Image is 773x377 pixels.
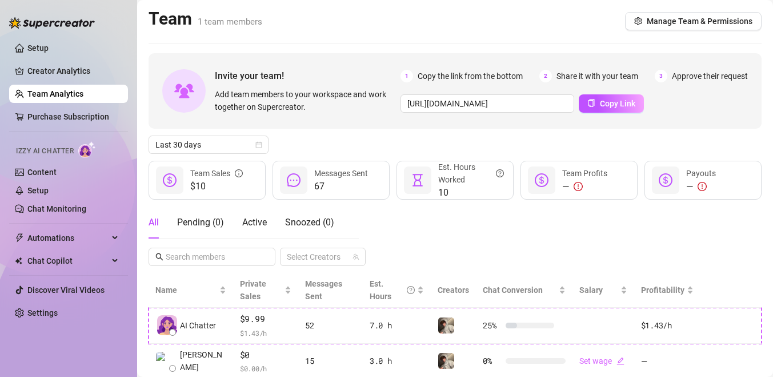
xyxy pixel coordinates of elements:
[496,161,504,186] span: question-circle
[240,348,291,362] span: $0
[431,273,476,308] th: Creators
[180,348,226,374] span: [PERSON_NAME]
[78,141,96,158] img: AI Chatter
[579,285,603,295] span: Salary
[734,338,762,366] iframe: Intercom live chat
[438,186,504,200] span: 10
[370,319,424,332] div: 7.0 h
[634,17,642,25] span: setting
[438,318,454,334] img: Reece
[411,173,424,187] span: hourglass
[616,357,624,365] span: edit
[579,94,644,113] button: Copy Link
[287,173,301,187] span: message
[163,173,177,187] span: dollar-circle
[190,167,243,180] div: Team Sales
[15,257,22,265] img: Chat Copilot
[314,180,368,193] span: 67
[562,180,607,193] div: —
[240,312,291,326] span: $9.99
[149,216,159,229] div: All
[562,169,607,178] span: Team Profits
[600,99,635,108] span: Copy Link
[305,355,356,367] div: 15
[27,229,109,247] span: Automations
[587,99,595,107] span: copy
[641,319,694,332] div: $1.43 /h
[353,253,359,260] span: team
[215,88,396,113] span: Add team members to your workspace and work together on Supercreator.
[240,327,291,339] span: $ 1.43 /h
[686,169,716,178] span: Payouts
[27,43,49,53] a: Setup
[438,161,504,186] div: Est. Hours Worked
[647,17,752,26] span: Manage Team & Permissions
[574,182,583,191] span: exclamation-circle
[27,204,86,213] a: Chat Monitoring
[370,277,415,303] div: Est. Hours
[27,252,109,270] span: Chat Copilot
[686,180,716,193] div: —
[483,319,501,332] span: 25 %
[198,17,262,27] span: 1 team members
[672,70,748,82] span: Approve their request
[535,173,548,187] span: dollar-circle
[400,70,413,82] span: 1
[27,186,49,195] a: Setup
[539,70,552,82] span: 2
[156,352,175,371] img: Ollie Beasley
[370,355,424,367] div: 3.0 h
[438,353,454,369] img: Reece
[27,285,105,295] a: Discover Viral Videos
[407,277,415,303] span: question-circle
[177,216,224,229] div: Pending ( 0 )
[157,315,177,335] img: izzy-ai-chatter-avatar-DDCN_rTZ.svg
[27,89,83,98] a: Team Analytics
[180,319,216,332] span: AI Chatter
[16,146,74,157] span: Izzy AI Chatter
[659,173,672,187] span: dollar-circle
[155,284,217,296] span: Name
[579,356,624,366] a: Set wageedit
[9,17,95,29] img: logo-BBDzfeDw.svg
[27,308,58,318] a: Settings
[149,273,233,308] th: Name
[27,112,109,121] a: Purchase Subscription
[285,217,334,228] span: Snoozed ( 0 )
[314,169,368,178] span: Messages Sent
[27,62,119,80] a: Creator Analytics
[190,180,243,193] span: $10
[655,70,667,82] span: 3
[155,253,163,261] span: search
[15,233,24,243] span: thunderbolt
[255,141,262,148] span: calendar
[305,319,356,332] div: 52
[27,168,57,177] a: Content
[242,217,267,228] span: Active
[240,279,266,301] span: Private Sales
[418,70,523,82] span: Copy the link from the bottom
[305,279,342,301] span: Messages Sent
[641,285,684,295] span: Profitability
[155,136,262,153] span: Last 30 days
[483,355,501,367] span: 0 %
[235,167,243,180] span: info-circle
[483,285,543,295] span: Chat Conversion
[625,12,762,30] button: Manage Team & Permissions
[215,69,400,83] span: Invite your team!
[166,251,259,263] input: Search members
[698,182,707,191] span: exclamation-circle
[240,363,291,374] span: $ 0.00 /h
[556,70,638,82] span: Share it with your team
[149,8,262,30] h2: Team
